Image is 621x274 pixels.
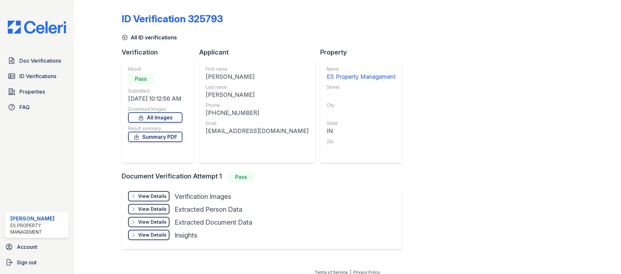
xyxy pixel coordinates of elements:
[175,218,252,227] div: Extracted Document Data
[5,85,69,98] a: Properties
[19,57,61,65] span: Doc Verifications
[327,72,396,81] div: ES Property Management
[594,248,615,268] iframe: chat widget
[327,145,396,154] div: -
[206,84,309,90] div: Last name
[3,256,71,269] a: Sign out
[175,205,242,214] div: Extracted Person Data
[10,222,66,235] div: ES Property Management
[199,48,320,57] div: Applicant
[128,66,182,72] div: Result
[175,192,231,201] div: Verification Images
[128,88,182,94] div: Submitted
[320,48,407,57] div: Property
[327,84,396,90] div: Street
[128,112,182,123] a: All Images
[122,13,223,25] div: ID Verification 325793
[128,74,154,84] div: Pass
[5,101,69,114] a: FAQ
[327,102,396,108] div: City
[206,66,309,72] div: First name
[3,240,71,253] a: Account
[206,127,309,136] div: [EMAIL_ADDRESS][DOMAIN_NAME]
[327,120,396,127] div: State
[206,102,309,108] div: Phone
[327,138,396,145] div: Zip
[17,259,37,266] span: Sign out
[5,70,69,83] a: ID Verifications
[128,106,182,112] div: Download Images
[19,103,30,111] span: FAQ
[128,132,182,142] a: Summary PDF
[122,172,407,182] div: Document Verification Attempt 1
[206,108,309,117] div: [PHONE_NUMBER]
[122,34,177,41] a: All ID verifications
[128,94,182,103] div: [DATE] 10:12:56 AM
[206,120,309,127] div: Email
[5,54,69,67] a: Doc Verifications
[206,72,309,81] div: [PERSON_NAME]
[327,108,396,117] div: -
[327,90,396,99] div: -
[10,215,66,222] div: [PERSON_NAME]
[3,21,71,34] img: CE_Logo_Blue-a8612792a0a2168367f1c8372b55b34899dd931a85d93a1a3d3e32e68fde9ad4.png
[206,90,309,99] div: [PERSON_NAME]
[327,127,396,136] div: IN
[138,219,167,225] div: View Details
[138,193,167,199] div: View Details
[19,88,45,96] span: Properties
[327,66,396,81] a: Name ES Property Management
[128,125,182,132] div: Result summary
[138,206,167,212] div: View Details
[17,243,37,251] span: Account
[138,232,167,238] div: View Details
[175,231,197,240] div: Insights
[122,48,199,57] div: Verification
[327,66,396,72] div: Name
[228,172,254,182] div: Pass
[19,72,56,80] span: ID Verifications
